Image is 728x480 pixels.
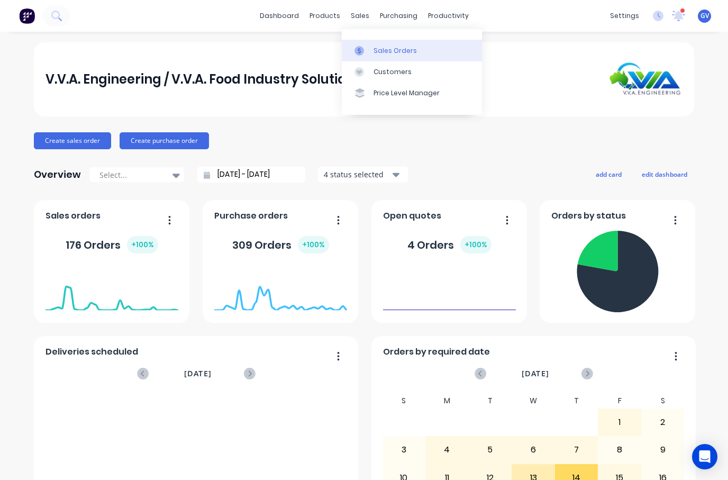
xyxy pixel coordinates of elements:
[342,83,482,104] a: Price Level Manager
[598,393,641,409] div: F
[298,236,329,253] div: + 100 %
[469,437,512,463] div: 5
[46,210,101,222] span: Sales orders
[232,236,329,253] div: 309 Orders
[383,393,426,409] div: S
[460,236,492,253] div: + 100 %
[374,67,412,77] div: Customers
[635,167,694,181] button: edit dashboard
[46,346,138,358] span: Deliveries scheduled
[66,236,158,253] div: 176 Orders
[692,444,717,469] div: Open Intercom Messenger
[324,169,390,180] div: 4 status selected
[46,69,361,90] div: V.V.A. Engineering / V.V.A. Food Industry Solutions
[34,132,111,149] button: Create sales order
[184,368,212,379] span: [DATE]
[374,88,440,98] div: Price Level Manager
[383,210,441,222] span: Open quotes
[512,393,555,409] div: W
[608,62,683,96] img: V.V.A. Engineering / V.V.A. Food Industry Solutions
[304,8,345,24] div: products
[598,437,641,463] div: 8
[383,346,490,358] span: Orders by required date
[214,210,288,222] span: Purchase orders
[375,8,423,24] div: purchasing
[318,167,408,183] button: 4 status selected
[345,8,375,24] div: sales
[512,437,554,463] div: 6
[700,11,709,21] span: GV
[641,393,685,409] div: S
[642,437,684,463] div: 9
[426,437,468,463] div: 4
[34,164,81,185] div: Overview
[522,368,549,379] span: [DATE]
[407,236,492,253] div: 4 Orders
[556,437,598,463] div: 7
[642,409,684,436] div: 2
[383,437,425,463] div: 3
[254,8,304,24] a: dashboard
[469,393,512,409] div: T
[598,409,641,436] div: 1
[425,393,469,409] div: M
[551,210,626,222] span: Orders by status
[423,8,474,24] div: productivity
[605,8,644,24] div: settings
[342,61,482,83] a: Customers
[374,46,417,56] div: Sales Orders
[589,167,629,181] button: add card
[342,40,482,61] a: Sales Orders
[19,8,35,24] img: Factory
[555,393,598,409] div: T
[120,132,209,149] button: Create purchase order
[127,236,158,253] div: + 100 %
